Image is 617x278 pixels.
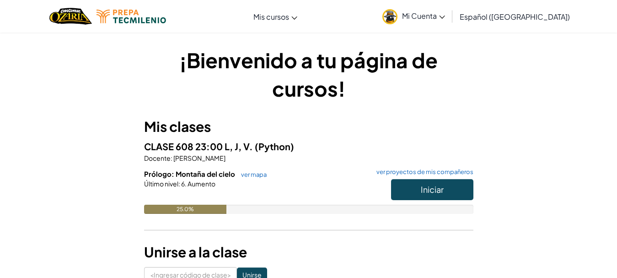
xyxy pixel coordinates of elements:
[144,169,235,178] font: Prólogo: Montaña del cielo
[97,10,166,23] img: Logotipo de Tecmilenio
[241,171,267,178] font: ver mapa
[255,141,294,152] font: (Python)
[376,168,473,175] font: ver proyectos de mis compañeros
[460,12,570,22] font: Español ([GEOGRAPHIC_DATA])
[144,118,211,135] font: Mis clases
[378,2,450,31] a: Mi Cuenta
[253,12,289,22] font: Mis cursos
[177,206,194,213] font: 25.0%
[173,154,225,162] font: [PERSON_NAME]
[178,180,180,188] font: :
[181,180,187,188] font: 6.
[179,47,438,101] font: ¡Bienvenido a tu página de cursos!
[249,4,302,29] a: Mis cursos
[144,243,247,261] font: Unirse a la clase
[171,154,172,162] font: :
[144,180,178,188] font: Último nivel
[382,9,397,24] img: avatar
[49,7,92,26] img: Hogar
[391,179,473,200] button: Iniciar
[402,11,437,21] font: Mi Cuenta
[455,4,574,29] a: Español ([GEOGRAPHIC_DATA])
[188,180,215,188] font: Aumento
[144,154,171,162] font: Docente
[49,7,92,26] a: Logotipo de Ozaria de CodeCombat
[421,184,444,195] font: Iniciar
[144,141,253,152] font: CLASE 608 23:00 L, J, V.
